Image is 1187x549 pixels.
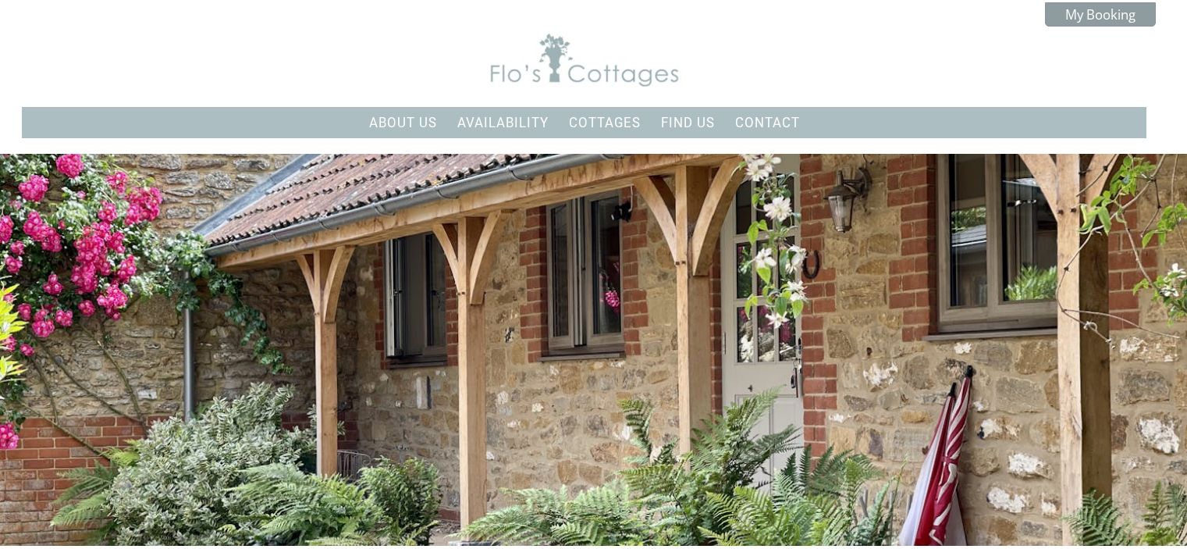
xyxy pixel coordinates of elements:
[735,115,800,130] a: Contact
[457,115,549,130] a: Availability
[661,115,715,130] a: Find us
[569,115,641,130] a: Cottages
[1045,2,1156,27] a: My Booking
[487,33,682,87] img: Flo's Cottages
[369,115,437,130] a: About Us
